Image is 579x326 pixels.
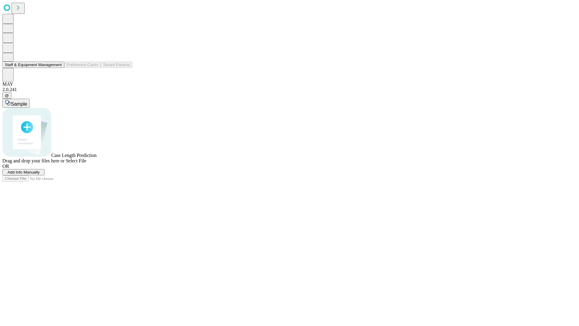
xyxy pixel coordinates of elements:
button: Preference Cards [64,62,100,68]
span: Select File [66,158,86,163]
span: Case Length Prediction [51,153,96,158]
button: Add Info Manually [2,169,45,175]
span: Add Info Manually [8,170,40,174]
span: Drag and drop your files here or [2,158,65,163]
span: OR [2,164,9,169]
span: Sample [11,101,27,107]
button: @ [2,92,11,99]
button: Tenant Params [100,62,132,68]
span: @ [5,93,9,98]
button: Sample [2,99,30,108]
button: Staff & Equipment Management [2,62,64,68]
div: MAY [2,81,577,87]
div: 2.0.241 [2,87,577,92]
